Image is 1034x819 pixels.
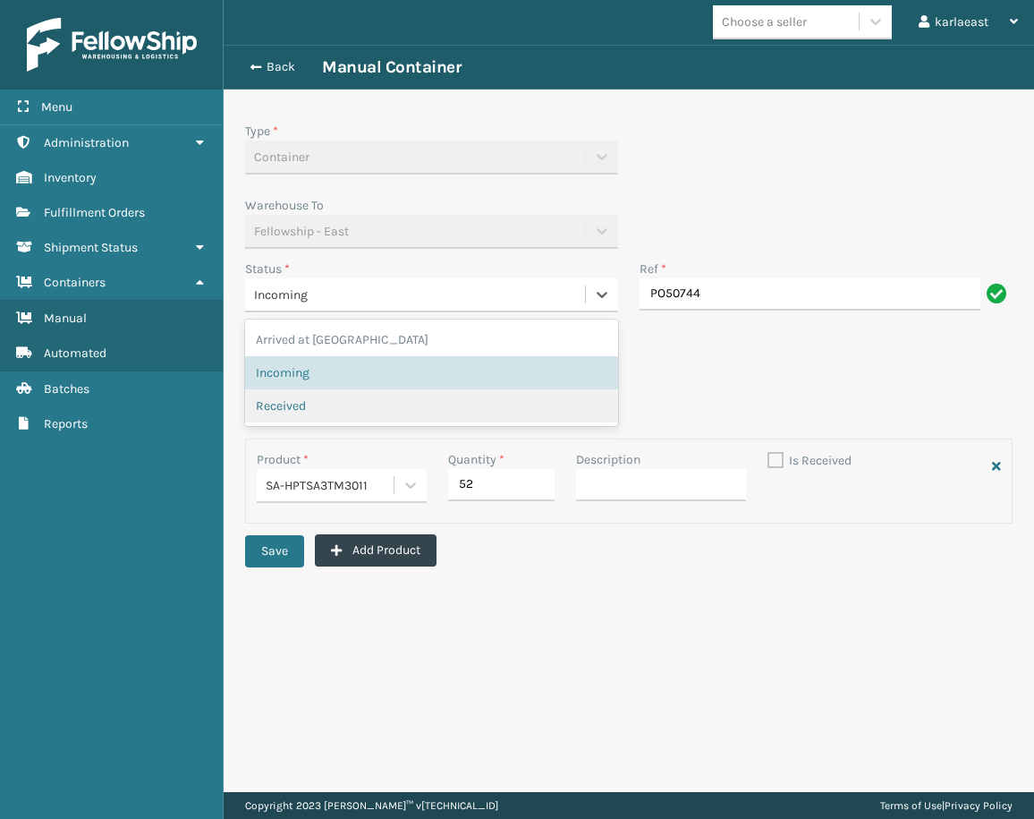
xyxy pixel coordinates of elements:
[245,792,498,819] p: Copyright 2023 [PERSON_NAME]™ v [TECHNICAL_ID]
[640,260,666,278] label: Ref
[44,135,129,150] span: Administration
[44,275,106,290] span: Containers
[44,170,97,185] span: Inventory
[722,13,807,31] div: Choose a seller
[767,453,852,468] label: Is Received
[266,476,368,495] span: SA-HPTSA3TM3011
[240,59,322,75] button: Back
[44,205,145,220] span: Fulfillment Orders
[27,18,197,72] img: logo
[245,261,290,277] label: Status
[254,286,308,304] span: Incoming
[44,381,89,397] span: Batches
[245,396,1013,428] h2: Container Products
[245,535,304,567] button: Save
[315,534,436,567] button: Add Product
[448,450,504,469] label: Quantity
[880,792,1013,819] div: |
[245,198,324,213] label: Warehouse To
[880,799,942,812] a: Terms of Use
[44,346,106,361] span: Automated
[44,311,87,326] span: Manual
[44,240,138,255] span: Shipment Status
[256,397,306,415] span: Received
[576,450,640,469] label: Description
[945,799,1013,812] a: Privacy Policy
[256,330,428,349] span: Arrived at [GEOGRAPHIC_DATA]
[322,56,461,78] h3: Manual Container
[256,363,309,382] span: Incoming
[257,452,309,467] label: Product
[245,124,278,139] label: Type
[41,99,72,115] span: Menu
[44,416,88,431] span: Reports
